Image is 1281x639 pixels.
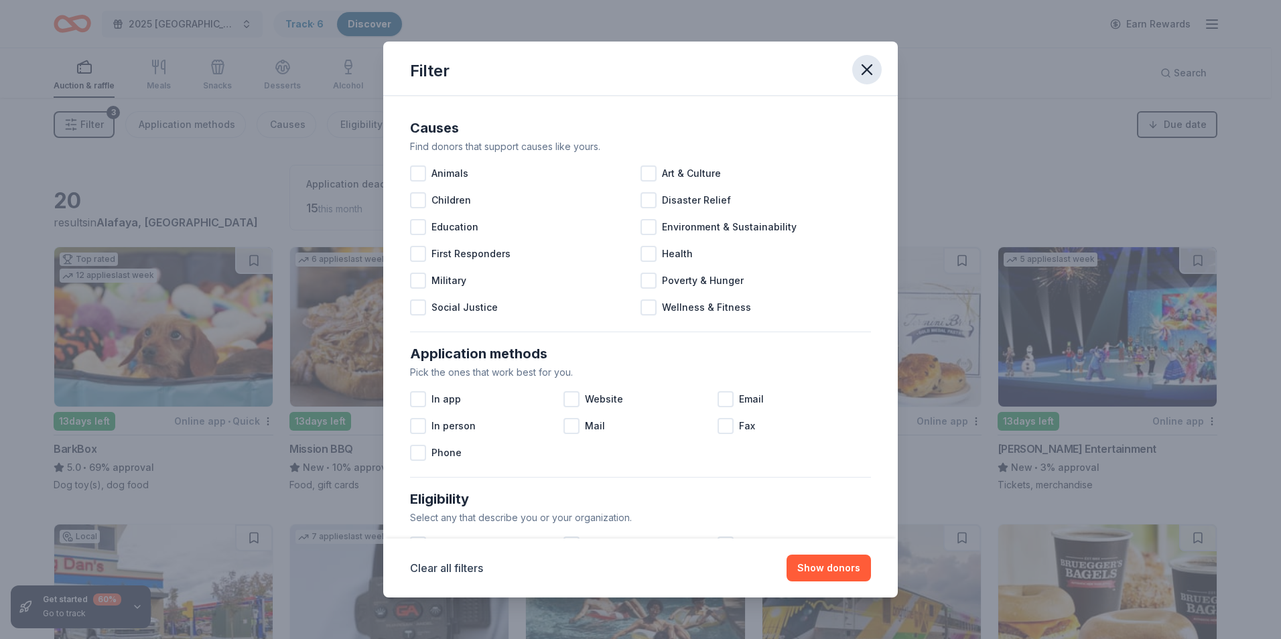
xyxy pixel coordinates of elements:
[431,418,476,434] span: In person
[431,273,466,289] span: Military
[431,391,461,407] span: In app
[410,364,871,380] div: Pick the ones that work best for you.
[662,246,693,262] span: Health
[410,60,450,82] div: Filter
[431,246,511,262] span: First Responders
[410,343,871,364] div: Application methods
[662,192,731,208] span: Disaster Relief
[431,165,468,182] span: Animals
[431,219,478,235] span: Education
[662,219,797,235] span: Environment & Sustainability
[585,418,605,434] span: Mail
[410,510,871,526] div: Select any that describe you or your organization.
[662,299,751,315] span: Wellness & Fitness
[431,537,483,553] span: Individuals
[410,560,483,576] button: Clear all filters
[739,537,783,553] span: Religious
[431,299,498,315] span: Social Justice
[431,192,471,208] span: Children
[662,165,721,182] span: Art & Culture
[585,537,622,553] span: Political
[410,139,871,155] div: Find donors that support causes like yours.
[787,555,871,581] button: Show donors
[585,391,623,407] span: Website
[410,117,871,139] div: Causes
[739,391,764,407] span: Email
[662,273,744,289] span: Poverty & Hunger
[739,418,755,434] span: Fax
[431,445,462,461] span: Phone
[410,488,871,510] div: Eligibility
